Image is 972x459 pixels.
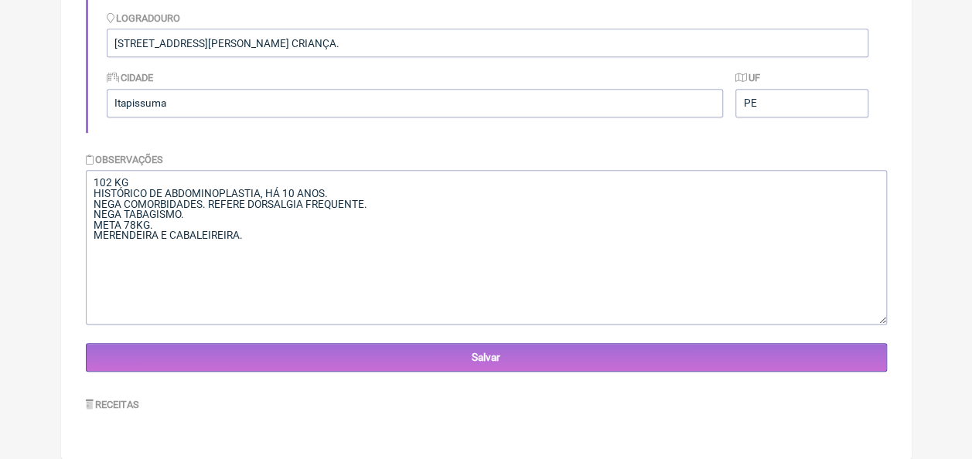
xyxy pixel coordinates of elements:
input: UF [735,89,868,117]
label: Logradouro [107,12,181,24]
input: Cidade [107,89,724,117]
input: Logradouro [107,29,868,57]
input: Salvar [86,343,887,372]
textarea: 102 KG HISTÓRICO DE ABDOMINOPLASTIA, HÁ 10 ANOS. NEGA COMORBIDADES. REFERE DORSALGIA FREQUENTE. N... [86,170,887,325]
label: Cidade [107,72,154,83]
label: Receitas [86,399,140,410]
label: UF [735,72,760,83]
label: Observações [86,154,164,165]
